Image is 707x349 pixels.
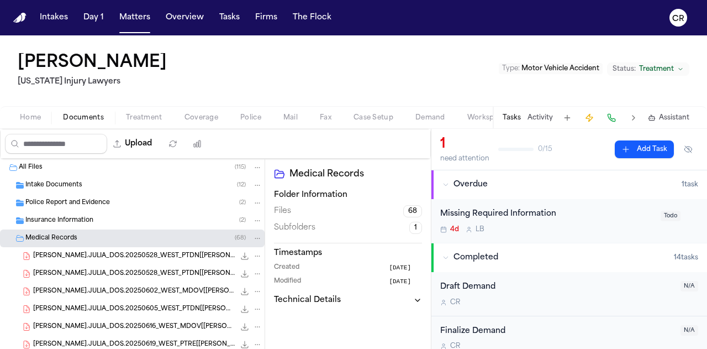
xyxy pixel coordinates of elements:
[389,277,422,287] button: [DATE]
[25,181,82,190] span: Intake Documents
[239,251,250,262] button: Download CREIGHTON.JULIA_DOS.20250528_WEST_PTDN[HASSE]_HCFA.pdf
[440,325,674,338] div: Finalize Demand
[235,235,246,241] span: ( 68 )
[251,8,282,28] button: Firms
[521,65,599,72] span: Motor Vehicle Accident
[648,113,689,122] button: Assistant
[107,134,159,154] button: Upload
[239,321,250,332] button: Download CREIGHTON.JULIA_DOS.20250616_WEST_MDOV[PARKER]_HCFA.pdf
[607,62,689,76] button: Change status from Treatment
[431,170,707,199] button: Overdue1task
[215,8,244,28] button: Tasks
[604,110,619,126] button: Make a Call
[440,136,489,153] div: 1
[237,182,246,188] span: ( 12 )
[613,65,636,74] span: Status:
[239,286,250,297] button: Download CREIGHTON.JULIA_DOS.20250602_WEST_MDOV[PARKER].pdf
[431,272,707,316] div: Open task: Draft Demand
[35,8,72,28] button: Intakes
[678,140,698,158] button: Hide completed tasks (⌘⇧H)
[680,281,698,291] span: N/A
[499,63,603,74] button: Edit Type: Motor Vehicle Accident
[639,65,674,74] span: Treatment
[239,304,250,315] button: Download CREIGHTON.JULIA_DOS.20250605_WEST_PTDN[WEIGEL]_HCFA.pdf
[560,110,575,126] button: Add Task
[126,113,162,122] span: Treatment
[115,8,155,28] button: Matters
[409,222,422,234] span: 1
[476,225,484,234] span: L B
[582,110,597,126] button: Create Immediate Task
[13,13,27,23] img: Finch Logo
[440,208,654,221] div: Missing Required Information
[274,222,315,233] span: Subfolders
[19,163,43,173] span: All Files
[453,252,498,263] span: Completed
[13,13,27,23] a: Home
[615,140,674,158] button: Add Task
[274,277,301,287] span: Modified
[538,145,552,154] span: 0 / 15
[353,113,393,122] span: Case Setup
[450,225,459,234] span: 4d
[239,268,250,279] button: Download CREIGHTON.JULIA_DOS.20250528_WEST_PTDN[HASSE].pdf
[239,200,246,206] span: ( 2 )
[184,113,218,122] span: Coverage
[389,263,422,273] button: [DATE]
[283,113,298,122] span: Mail
[274,206,291,217] span: Files
[502,65,520,72] span: Type :
[415,113,445,122] span: Demand
[274,295,341,306] h3: Technical Details
[389,263,411,273] span: [DATE]
[674,253,698,262] span: 14 task s
[33,252,235,261] span: [PERSON_NAME].JULIA_DOS.20250528_WEST_PTDN[[PERSON_NAME]]_HCFA.pdf
[403,205,422,217] span: 68
[235,164,246,170] span: ( 115 )
[288,8,336,28] button: The Flock
[450,298,460,307] span: C R
[161,8,208,28] button: Overview
[440,154,489,163] div: need attention
[25,216,93,226] span: Insurance Information
[467,113,510,122] span: Workspaces
[274,295,422,306] button: Technical Details
[63,113,104,122] span: Documents
[274,263,299,273] span: Created
[440,281,674,294] div: Draft Demand
[33,305,235,314] span: [PERSON_NAME].JULIA_DOS.20250605_WEST_PTDN[[PERSON_NAME]]_HCFA.pdf
[431,243,707,272] button: Completed14tasks
[79,8,108,28] button: Day 1
[274,190,422,201] h3: Folder Information
[18,53,167,73] button: Edit matter name
[289,168,422,181] h2: Medical Records
[20,113,41,122] span: Home
[659,113,689,122] span: Assistant
[33,287,235,296] span: [PERSON_NAME].JULIA_DOS.20250602_WEST_MDOV[[PERSON_NAME]].pdf
[239,217,246,223] span: ( 2 )
[527,113,553,122] button: Activity
[18,53,167,73] h1: [PERSON_NAME]
[389,277,411,287] span: [DATE]
[274,248,422,259] h3: Timestamps
[503,113,521,122] button: Tasks
[25,199,110,208] span: Police Report and Evidence
[431,199,707,243] div: Open task: Missing Required Information
[18,75,171,88] h2: [US_STATE] Injury Lawyers
[680,325,698,336] span: N/A
[453,179,488,190] span: Overdue
[33,322,235,332] span: [PERSON_NAME].JULIA_DOS.20250616_WEST_MDOV[[PERSON_NAME]]_HCFA.pdf
[661,211,680,221] span: Todo
[5,134,107,154] input: Search files
[240,113,261,122] span: Police
[25,234,77,243] span: Medical Records
[682,180,698,189] span: 1 task
[320,113,331,122] span: Fax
